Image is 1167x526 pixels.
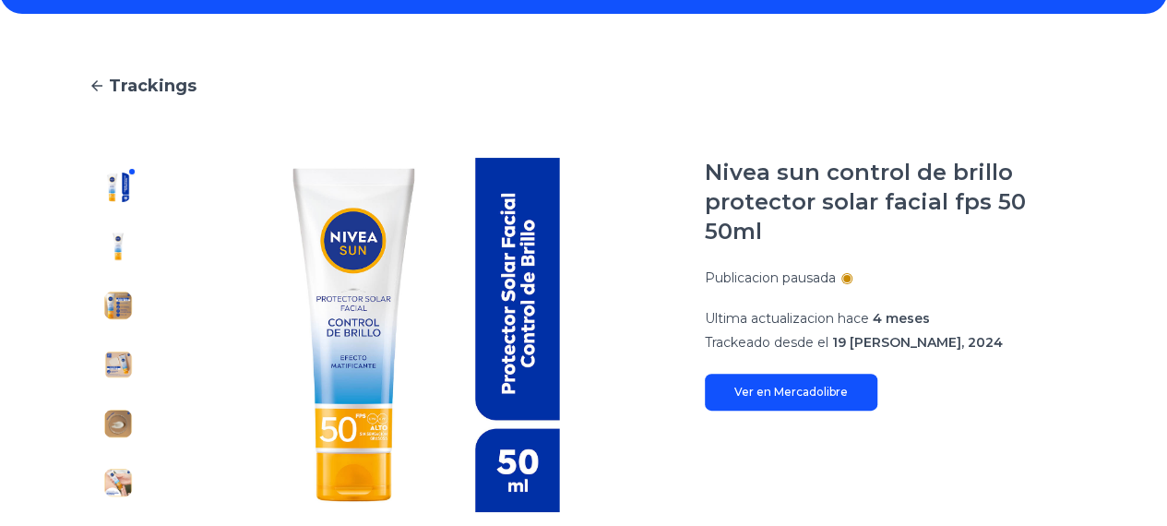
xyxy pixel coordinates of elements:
span: 4 meses [873,310,930,327]
span: Ultima actualizacion hace [705,310,869,327]
img: Nivea sun control de brillo protector solar facial fps 50 50ml [103,409,133,438]
a: Trackings [89,73,1078,99]
img: Nivea sun control de brillo protector solar facial fps 50 50ml [103,291,133,320]
img: Nivea sun control de brillo protector solar facial fps 50 50ml [103,173,133,202]
span: 19 [PERSON_NAME], 2024 [832,334,1003,351]
h1: Nivea sun control de brillo protector solar facial fps 50 50ml [705,158,1078,246]
p: Publicacion pausada [705,269,836,287]
img: Nivea sun control de brillo protector solar facial fps 50 50ml [103,350,133,379]
a: Ver en Mercadolibre [705,374,877,411]
span: Trackeado desde el [705,334,828,351]
span: Trackings [109,73,196,99]
img: Nivea sun control de brillo protector solar facial fps 50 50ml [103,232,133,261]
img: Nivea sun control de brillo protector solar facial fps 50 50ml [185,158,668,512]
img: Nivea sun control de brillo protector solar facial fps 50 50ml [103,468,133,497]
